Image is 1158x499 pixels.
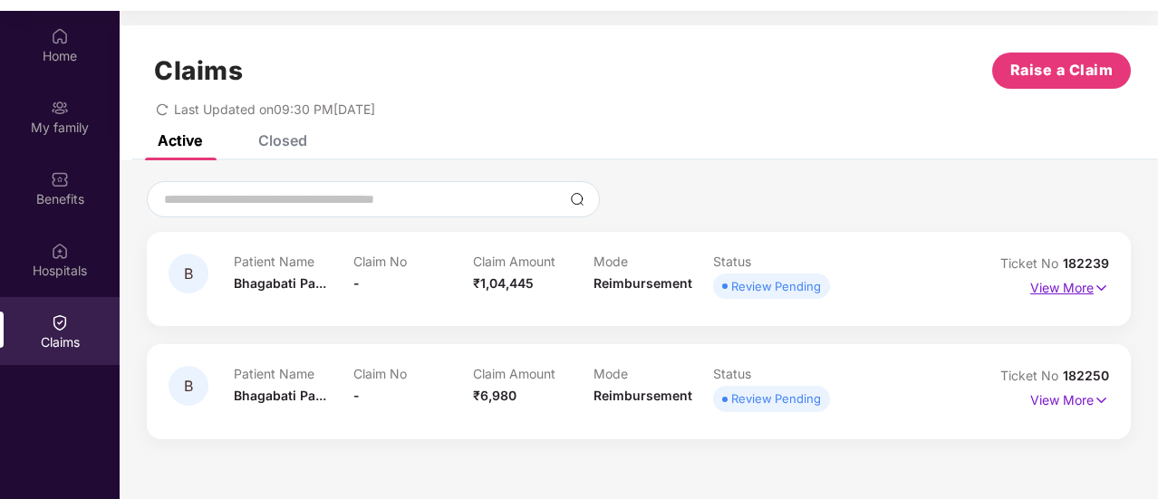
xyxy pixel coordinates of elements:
[184,379,193,394] span: B
[1000,368,1063,383] span: Ticket No
[713,366,833,381] p: Status
[713,254,833,269] p: Status
[473,275,534,291] span: ₹1,04,445
[353,366,473,381] p: Claim No
[731,277,821,295] div: Review Pending
[184,266,193,282] span: B
[1063,368,1109,383] span: 182250
[158,131,202,149] div: Active
[992,53,1131,89] button: Raise a Claim
[1094,390,1109,410] img: svg+xml;base64,PHN2ZyB4bWxucz0iaHR0cDovL3d3dy53My5vcmcvMjAwMC9zdmciIHdpZHRoPSIxNyIgaGVpZ2h0PSIxNy...
[1010,59,1114,82] span: Raise a Claim
[156,101,169,117] span: redo
[731,389,821,408] div: Review Pending
[154,55,243,86] h1: Claims
[1094,278,1109,298] img: svg+xml;base64,PHN2ZyB4bWxucz0iaHR0cDovL3d3dy53My5vcmcvMjAwMC9zdmciIHdpZHRoPSIxNyIgaGVpZ2h0PSIxNy...
[234,275,326,291] span: Bhagabati Pa...
[51,99,69,117] img: svg+xml;base64,PHN2ZyB3aWR0aD0iMjAiIGhlaWdodD0iMjAiIHZpZXdCb3g9IjAgMCAyMCAyMCIgZmlsbD0ibm9uZSIgeG...
[353,388,360,403] span: -
[51,242,69,260] img: svg+xml;base64,PHN2ZyBpZD0iSG9zcGl0YWxzIiB4bWxucz0iaHR0cDovL3d3dy53My5vcmcvMjAwMC9zdmciIHdpZHRoPS...
[1063,255,1109,271] span: 182239
[473,254,593,269] p: Claim Amount
[593,254,713,269] p: Mode
[1000,255,1063,271] span: Ticket No
[593,275,692,291] span: Reimbursement
[353,254,473,269] p: Claim No
[1030,273,1109,298] p: View More
[51,170,69,188] img: svg+xml;base64,PHN2ZyBpZD0iQmVuZWZpdHMiIHhtbG5zPSJodHRwOi8vd3d3LnczLm9yZy8yMDAwL3N2ZyIgd2lkdGg9Ij...
[234,366,353,381] p: Patient Name
[593,388,692,403] span: Reimbursement
[234,254,353,269] p: Patient Name
[353,275,360,291] span: -
[51,27,69,45] img: svg+xml;base64,PHN2ZyBpZD0iSG9tZSIgeG1sbnM9Imh0dHA6Ly93d3cudzMub3JnLzIwMDAvc3ZnIiB3aWR0aD0iMjAiIG...
[258,131,307,149] div: Closed
[1030,386,1109,410] p: View More
[51,313,69,331] img: svg+xml;base64,PHN2ZyBpZD0iQ2xhaW0iIHhtbG5zPSJodHRwOi8vd3d3LnczLm9yZy8yMDAwL3N2ZyIgd2lkdGg9IjIwIi...
[570,192,584,206] img: svg+xml;base64,PHN2ZyBpZD0iU2VhcmNoLTMyeDMyIiB4bWxucz0iaHR0cDovL3d3dy53My5vcmcvMjAwMC9zdmciIHdpZH...
[174,101,375,117] span: Last Updated on 09:30 PM[DATE]
[473,388,516,403] span: ₹6,980
[234,388,326,403] span: Bhagabati Pa...
[593,366,713,381] p: Mode
[473,366,593,381] p: Claim Amount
